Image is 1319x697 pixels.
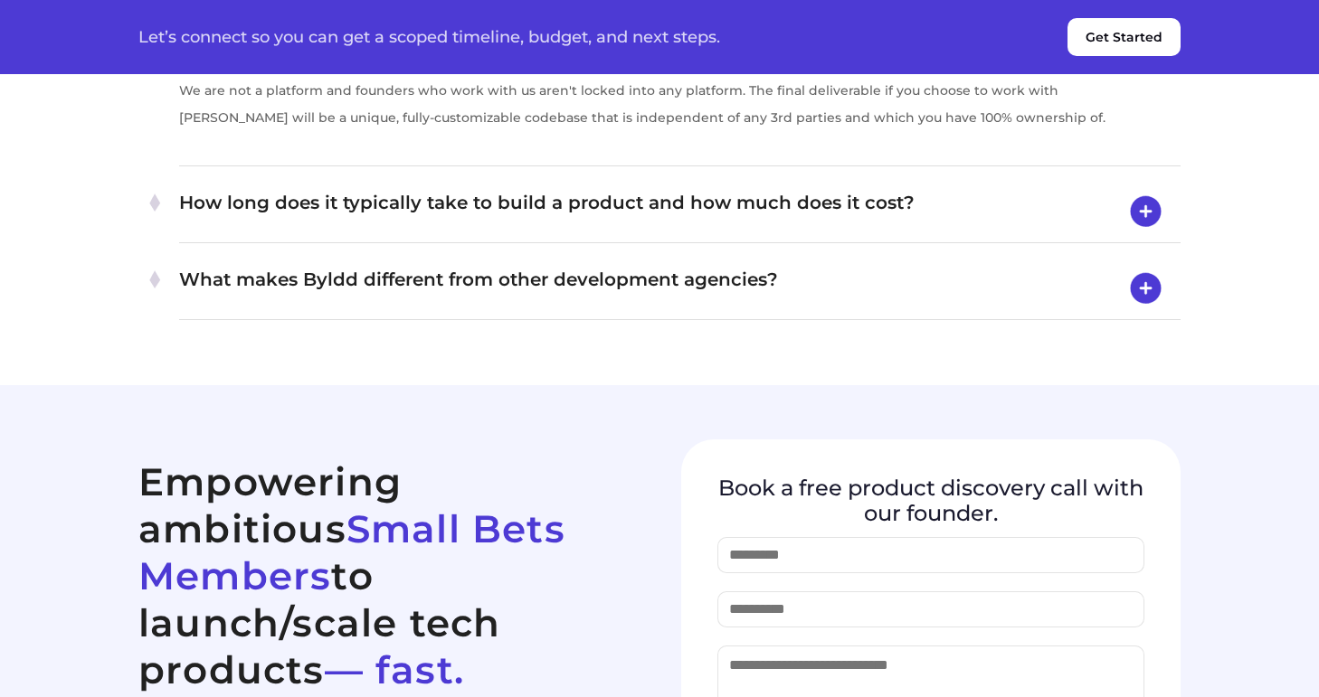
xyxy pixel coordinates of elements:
[143,191,166,214] img: plus-1
[179,265,1181,312] h4: What makes Byldd different from other development agencies?
[1123,188,1169,235] img: open-icon
[179,77,1126,131] p: We are not a platform and founders who work with us aren't locked into any platform. The final de...
[179,188,1181,235] h4: How long does it typically take to build a product and how much does it cost?
[325,646,464,693] span: — fast.
[1068,18,1181,56] button: Get Started
[143,268,166,291] img: plus-1
[1123,265,1169,312] img: open-icon
[138,505,565,599] span: Small Bets Members
[717,476,1144,525] h4: Book a free product discovery call with our founder.
[138,458,638,693] h2: Empowering ambitious to launch/scale tech products
[138,28,720,46] p: Let’s connect so you can get a scoped timeline, budget, and next steps.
